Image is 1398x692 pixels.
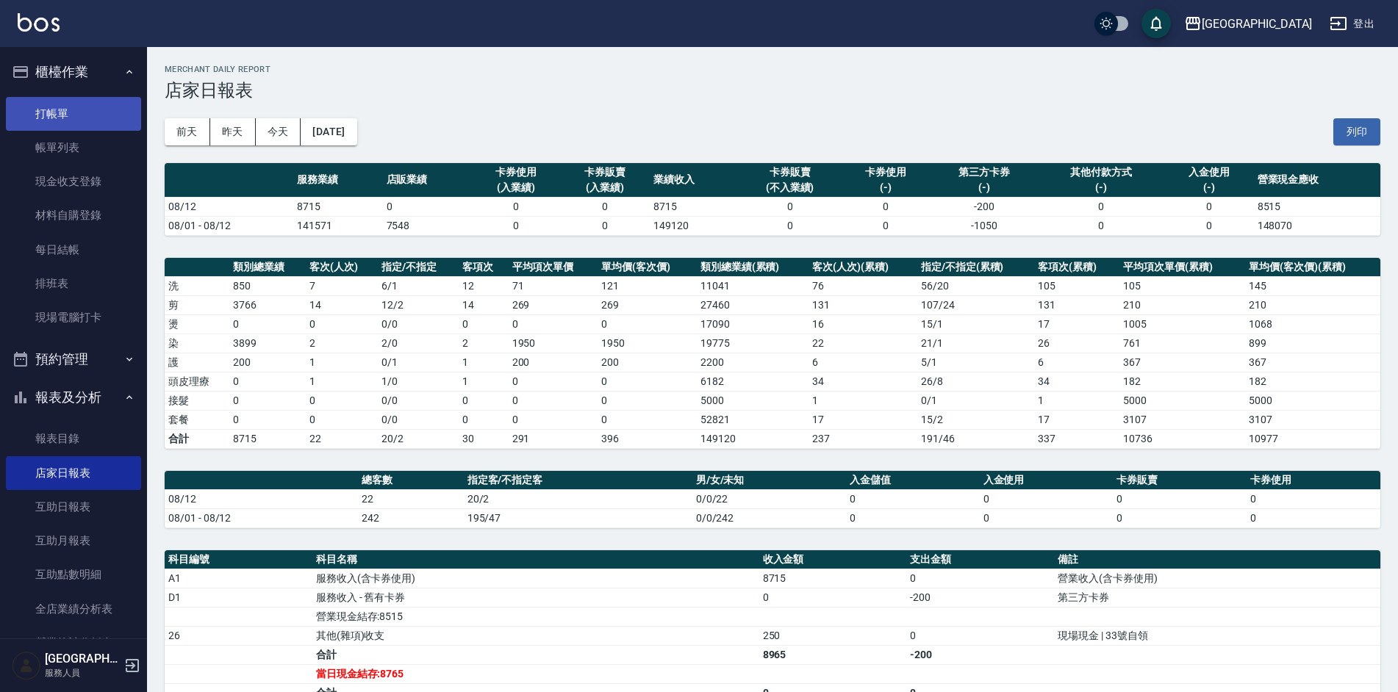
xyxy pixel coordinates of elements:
button: [DATE] [301,118,356,145]
td: 16 [809,314,917,334]
td: 899 [1245,334,1380,353]
td: 0 [598,314,697,334]
td: 0 [1247,508,1380,527]
h5: [GEOGRAPHIC_DATA] [45,652,120,666]
td: 34 [1034,372,1119,391]
td: 1 [1034,391,1119,410]
td: 0 [306,314,378,334]
td: D1 [165,588,312,607]
td: 1 [459,372,508,391]
td: 182 [1119,372,1245,391]
td: 8715 [229,429,306,448]
td: 0 [509,314,598,334]
td: 剪 [165,295,229,314]
td: 0 [1164,197,1253,216]
td: 20/2 [464,489,692,508]
td: 131 [809,295,917,314]
td: 1005 [1119,314,1245,334]
td: 291 [509,429,598,448]
td: 3899 [229,334,306,353]
td: 現場現金 | 33號自領 [1054,626,1380,645]
td: 105 [1034,276,1119,295]
td: 30 [459,429,508,448]
div: [GEOGRAPHIC_DATA] [1202,15,1312,33]
td: 34 [809,372,917,391]
td: 17 [1034,410,1119,429]
td: 5000 [697,391,809,410]
th: 男/女/未知 [692,471,846,490]
th: 平均項次單價 [509,258,598,277]
td: 0 [509,410,598,429]
td: 10736 [1119,429,1245,448]
button: 前天 [165,118,210,145]
td: 合計 [312,645,759,664]
td: 56 / 20 [917,276,1034,295]
td: 200 [509,353,598,372]
td: 131 [1034,295,1119,314]
td: 1068 [1245,314,1380,334]
th: 客項次(累積) [1034,258,1119,277]
td: 149120 [697,429,809,448]
td: 0 [1113,489,1247,508]
div: (-) [845,180,926,195]
td: 191/46 [917,429,1034,448]
td: 19775 [697,334,809,353]
h3: 店家日報表 [165,80,1380,101]
td: 22 [358,489,463,508]
td: 237 [809,429,917,448]
th: 收入金額 [759,550,907,569]
td: 0 [1247,489,1380,508]
td: 染 [165,334,229,353]
td: 71 [509,276,598,295]
td: 0 [472,216,561,235]
td: 0 [980,489,1114,508]
td: 當日現金結存:8765 [312,664,759,683]
td: 8715 [759,569,907,588]
td: 367 [1245,353,1380,372]
td: 服務收入 - 舊有卡券 [312,588,759,607]
td: 0 [1038,216,1164,235]
td: -200 [906,645,1054,664]
td: 0 [459,410,508,429]
td: 26 [1034,334,1119,353]
td: 6 [809,353,917,372]
table: a dense table [165,471,1380,528]
td: 3107 [1245,410,1380,429]
td: 149120 [650,216,739,235]
td: 0 [561,197,650,216]
div: 第三方卡券 [933,165,1034,180]
td: 其他(雜項)收支 [312,626,759,645]
td: 22 [306,429,378,448]
a: 帳單列表 [6,131,141,165]
td: 337 [1034,429,1119,448]
th: 客項次 [459,258,508,277]
th: 卡券使用 [1247,471,1380,490]
td: 10977 [1245,429,1380,448]
th: 類別總業績 [229,258,306,277]
td: 0 [739,216,841,235]
th: 客次(人次) [306,258,378,277]
a: 全店業績分析表 [6,592,141,626]
td: 26 / 8 [917,372,1034,391]
th: 科目名稱 [312,550,759,569]
td: 396 [598,429,697,448]
td: 22 [809,334,917,353]
th: 入金使用 [980,471,1114,490]
table: a dense table [165,258,1380,449]
td: 8715 [293,197,382,216]
td: 8965 [759,645,907,664]
td: 5000 [1119,391,1245,410]
button: [GEOGRAPHIC_DATA] [1178,9,1318,39]
div: 其他付款方式 [1042,165,1161,180]
td: 第三方卡券 [1054,588,1380,607]
a: 材料自購登錄 [6,198,141,232]
button: 登出 [1324,10,1380,37]
td: 0 / 0 [378,391,459,410]
th: 指定/不指定 [378,258,459,277]
td: 0 [1164,216,1253,235]
div: (入業績) [564,180,646,195]
td: 14 [459,295,508,314]
td: 0 [846,489,980,508]
button: 櫃檯作業 [6,53,141,91]
div: 卡券使用 [845,165,926,180]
